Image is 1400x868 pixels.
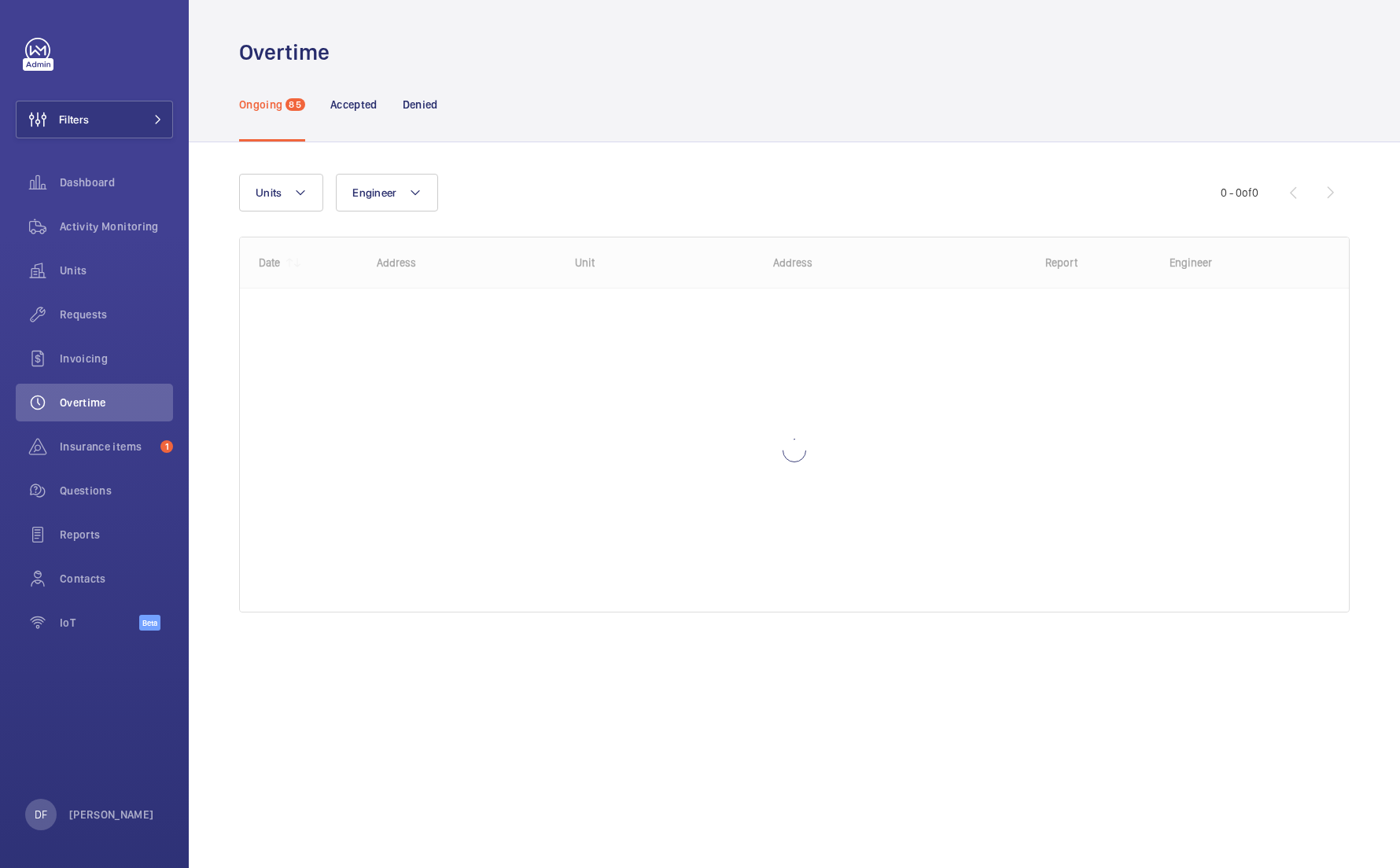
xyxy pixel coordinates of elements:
span: Units [256,186,282,199]
span: Requests [60,307,173,322]
span: Filters [59,112,89,127]
span: Insurance items [60,439,154,454]
span: IoT [60,615,139,631]
span: Reports [60,527,173,542]
h1: Overtime [239,38,339,67]
span: Invoicing [60,351,173,366]
p: DF [35,807,47,822]
p: [PERSON_NAME] [69,807,154,822]
span: Units [60,263,173,278]
span: Dashboard [60,175,173,190]
span: Overtime [60,395,173,410]
button: Engineer [336,174,438,211]
span: Activity Monitoring [60,219,173,234]
p: Accepted [330,97,378,112]
p: Denied [403,97,438,112]
span: of [1242,186,1252,199]
button: Filters [16,101,173,138]
span: 1 [160,440,173,453]
span: Questions [60,483,173,498]
p: Ongoing [239,97,282,112]
span: Engineer [352,186,396,199]
button: Units [239,174,323,211]
span: 0 - 0 0 [1221,187,1258,198]
span: Contacts [60,571,173,587]
span: Beta [139,615,160,631]
span: 85 [286,98,304,111]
